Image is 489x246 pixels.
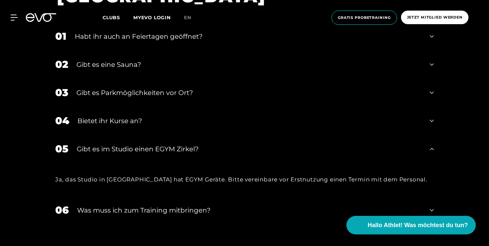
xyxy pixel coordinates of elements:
div: Gibt es im Studio einen EGYM Zirkel? [77,144,422,154]
a: Gratis Probetraining [330,11,399,25]
span: en [184,15,191,21]
div: Habt ihr auch an Feiertagen geöffnet? [75,31,422,41]
div: Bietet ihr Kurse an? [77,116,422,126]
span: Hallo Athlet! Was möchtest du tun? [368,221,468,230]
div: 05 [55,141,68,156]
div: Was muss ich zum Training mitbringen? [77,205,422,215]
div: 06 [55,203,69,218]
a: Jetzt Mitglied werden [399,11,470,25]
a: MYEVO LOGIN [133,15,171,21]
div: Gibt es eine Sauna? [76,60,422,70]
div: 01 [55,29,67,44]
div: 02 [55,57,68,72]
button: Hallo Athlet! Was möchtest du tun? [346,216,476,234]
span: Gratis Probetraining [338,15,391,21]
a: en [184,14,199,22]
span: Clubs [103,15,120,21]
div: 04 [55,113,69,128]
div: Ja, das Studio in [GEOGRAPHIC_DATA] hat EGYM Geräte. Bitte vereinbare vor Erstnutzung einen Termi... [55,174,434,185]
div: 03 [55,85,68,100]
div: Gibt es Parkmöglichkeiten vor Ort? [76,88,422,98]
span: Jetzt Mitglied werden [407,15,463,20]
a: Clubs [103,14,133,21]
